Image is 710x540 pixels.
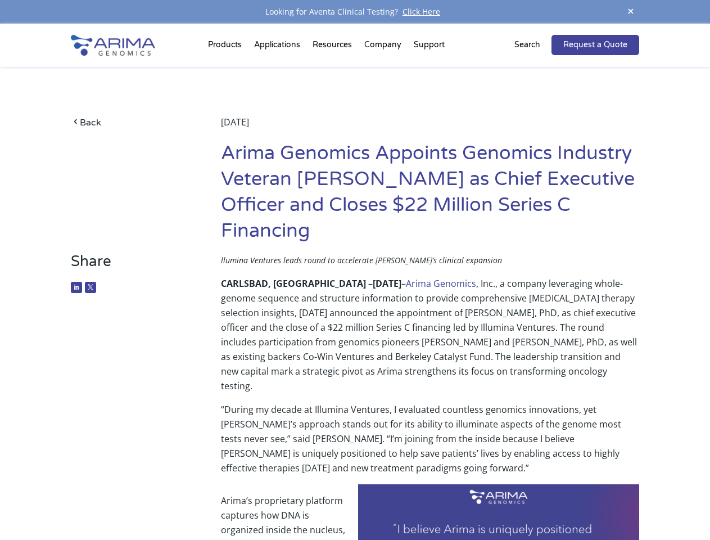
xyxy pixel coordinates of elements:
[551,35,639,55] a: Request a Quote
[221,276,639,402] p: – , Inc., a company leveraging whole-genome sequence and structure information to provide compreh...
[71,4,639,19] div: Looking for Aventa Clinical Testing?
[71,115,189,130] a: Back
[221,141,639,253] h1: Arima Genomics Appoints Genomics Industry Veteran [PERSON_NAME] as Chief Executive Officer and Cl...
[406,277,476,290] a: Arima Genomics
[398,6,445,17] a: Click Here
[221,402,639,484] p: “During my decade at Illumina Ventures, I evaluated countless genomics innovations, yet [PERSON_N...
[221,277,373,290] b: CARLSBAD, [GEOGRAPHIC_DATA] –
[514,38,540,52] p: Search
[373,277,401,290] b: [DATE]
[221,115,639,141] div: [DATE]
[71,35,155,56] img: Arima-Genomics-logo
[71,253,189,279] h3: Share
[221,255,502,265] span: llumina Ventures leads round to accelerate [PERSON_NAME]’s clinical expansion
